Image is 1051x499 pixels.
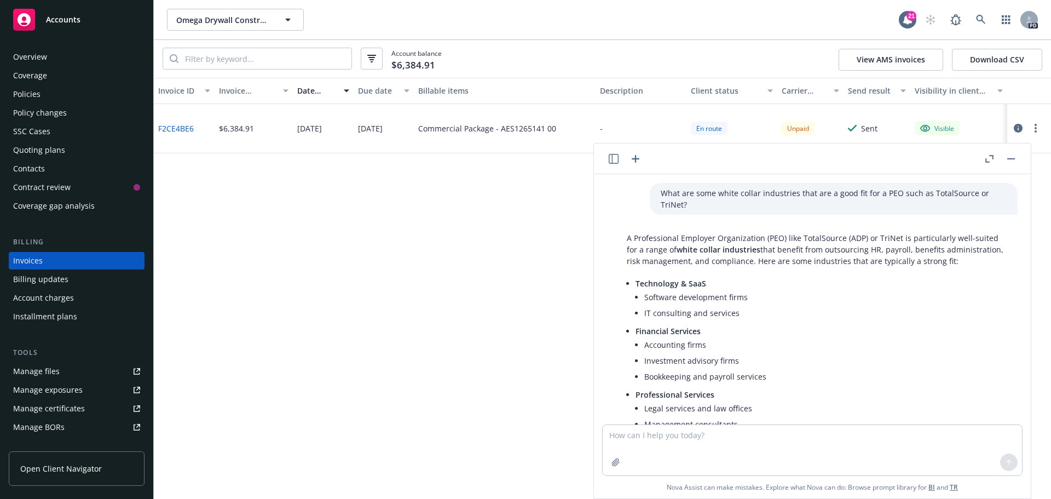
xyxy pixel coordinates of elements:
a: Manage BORs [9,418,145,436]
button: Carrier status [777,78,844,104]
a: F2CE4BE6 [158,123,194,134]
div: Contacts [13,160,45,177]
button: Omega Drywall Construction, Inc [167,9,304,31]
div: Invoices [13,252,43,269]
div: Contract review [13,179,71,196]
a: Manage exposures [9,381,145,399]
a: BI [928,483,935,492]
div: Carrier status [782,85,828,96]
div: Visibility in client dash [915,85,991,96]
button: View AMS invoices [839,49,943,71]
div: [DATE] [297,123,322,134]
button: Client status [686,78,777,104]
svg: Search [170,54,178,63]
a: Contacts [9,160,145,177]
a: Overview [9,48,145,66]
span: Accounts [46,15,80,24]
div: SSC Cases [13,123,50,140]
span: Financial Services [636,326,701,336]
div: Quoting plans [13,141,65,159]
span: white collar industries [677,244,760,255]
span: Account balance [391,49,442,69]
a: Invoices [9,252,145,269]
a: Coverage [9,67,145,84]
div: Date issued [297,85,337,96]
div: Policy changes [13,104,67,122]
div: Billing updates [13,271,68,288]
a: Billing updates [9,271,145,288]
li: Management consultants [644,416,1007,432]
a: Report a Bug [945,9,967,31]
a: Installment plans [9,308,145,325]
div: Summary of insurance [13,437,96,455]
a: TR [950,483,958,492]
div: Manage exposures [13,381,83,399]
div: Installment plans [13,308,77,325]
a: Start snowing [920,9,942,31]
div: Policies [13,85,41,103]
div: Coverage gap analysis [13,197,95,215]
a: Quoting plans [9,141,145,159]
a: SSC Cases [9,123,145,140]
div: Visible [920,123,954,133]
a: Policies [9,85,145,103]
div: Description [600,85,682,96]
div: Invoice ID [158,85,198,96]
li: IT consulting and services [644,305,1007,321]
button: Download CSV [952,49,1042,71]
div: $6,384.91 [219,123,254,134]
span: $6,384.91 [391,58,435,72]
button: Invoice ID [154,78,215,104]
li: Accounting firms [644,337,1007,353]
button: Description [596,78,686,104]
a: Manage files [9,363,145,380]
a: Account charges [9,289,145,307]
div: Overview [13,48,47,66]
p: A Professional Employer Organization (PEO) like TotalSource (ADP) or TriNet is particularly well-... [627,232,1007,267]
div: Tools [9,347,145,358]
a: Coverage gap analysis [9,197,145,215]
div: Manage BORs [13,418,65,436]
div: Unpaid [782,122,815,135]
li: Legal services and law offices [644,400,1007,416]
button: Send result [844,78,910,104]
div: [DATE] [358,123,383,134]
div: Due date [358,85,398,96]
li: Software development firms [644,289,1007,305]
a: Contract review [9,179,145,196]
div: Coverage [13,67,47,84]
div: Manage certificates [13,400,85,417]
div: Send result [848,85,894,96]
a: Switch app [995,9,1017,31]
input: Filter by keyword... [178,48,351,69]
div: Sent [861,123,877,134]
a: Summary of insurance [9,437,145,455]
span: Technology & SaaS [636,278,706,289]
button: Date issued [293,78,354,104]
span: Open Client Navigator [20,463,102,474]
div: Commercial Package - AES1265141 00 [418,123,556,134]
button: Invoice amount [215,78,293,104]
li: Bookkeeping and payroll services [644,369,1007,385]
div: 21 [906,11,916,21]
button: Billable items [414,78,596,104]
a: Search [970,9,992,31]
p: What are some white collar industries that are a good fit for a PEO such as TotalSource or TriNet? [661,187,1007,210]
span: Omega Drywall Construction, Inc [176,14,271,26]
span: Nova Assist can make mistakes. Explore what Nova can do: Browse prompt library for and [667,476,958,498]
div: Billable items [418,85,591,96]
a: Policy changes [9,104,145,122]
div: - [600,123,603,134]
div: Client status [691,85,761,96]
div: Account charges [13,289,74,307]
button: Due date [354,78,414,104]
li: Investment advisory firms [644,353,1007,369]
a: Manage certificates [9,400,145,417]
button: Visibility in client dash [910,78,1007,104]
div: Invoice amount [219,85,277,96]
span: Professional Services [636,389,714,400]
div: En route [691,122,727,135]
a: Accounts [9,4,145,35]
div: Billing [9,237,145,248]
